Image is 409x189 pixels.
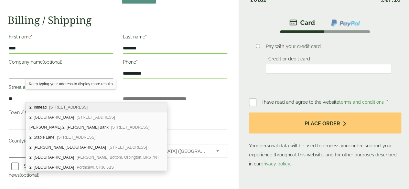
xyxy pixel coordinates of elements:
[29,155,32,160] b: 2
[11,163,19,170] input: Sign me up to receive email updates and news(optional)
[62,125,65,130] b: 2
[57,135,95,140] span: [STREET_ADDRESS]
[24,138,44,143] span: (optional)
[266,43,392,50] p: Pay with your credit card.
[26,152,167,163] div: 2, Orchard Road
[9,32,113,43] label: First name
[9,108,113,119] label: Town / City
[266,56,313,63] label: Credit or debit card
[145,34,147,39] abbr: required
[136,59,138,65] abbr: required
[339,100,384,105] a: terms and conditions
[123,32,227,43] label: Last name
[40,85,42,90] abbr: required
[268,66,390,72] iframe: Secure card payment input frame
[26,79,116,89] div: Keep typing your address to display more results
[77,155,159,160] span: [PERSON_NAME] Bottom, Orpington, BR6 7NT
[43,59,62,65] span: (optional)
[249,112,401,133] button: Place order
[77,115,115,120] span: [STREET_ADDRESS]
[123,108,227,119] label: Postcode
[330,19,361,27] img: ppcp-gateway.png
[9,163,111,180] label: Sign me up to receive email updates and news
[26,122,167,132] div: Peggys Cottage, 2, Cornwell's Bank
[249,112,401,168] p: Your personal data will be used to process your order, support your experience throughout this we...
[9,136,113,147] label: County
[26,163,167,172] div: 2, Bungalow Avenue
[26,142,167,152] div: 2, Compton Place Road
[26,132,167,142] div: 2, Stable Lane
[9,58,113,68] label: Company name
[111,125,150,130] span: [STREET_ADDRESS]
[26,102,167,112] div: 2, Inmead
[9,83,113,94] label: Street address
[123,58,227,68] label: Phone
[289,19,315,26] img: stripe.png
[20,173,39,178] span: (optional)
[262,100,385,105] span: I have read and agree to the website
[29,115,32,120] b: 2
[386,100,388,105] abbr: required
[109,145,147,150] span: [STREET_ADDRESS]
[130,144,208,158] span: United Kingdom (UK)
[49,105,88,110] span: [STREET_ADDRESS]
[31,34,33,39] abbr: required
[29,165,32,170] b: 2
[29,105,32,110] b: 2
[8,14,228,26] h2: Billing / Shipping
[77,165,114,170] span: Porthcawl, CF36 5BS
[123,144,227,158] span: Country/Region
[261,161,290,166] a: privacy policy
[123,133,227,144] label: Country/Region
[29,135,32,140] b: 2
[26,112,167,122] div: 2, Hawthorne Drive
[29,145,32,150] b: 2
